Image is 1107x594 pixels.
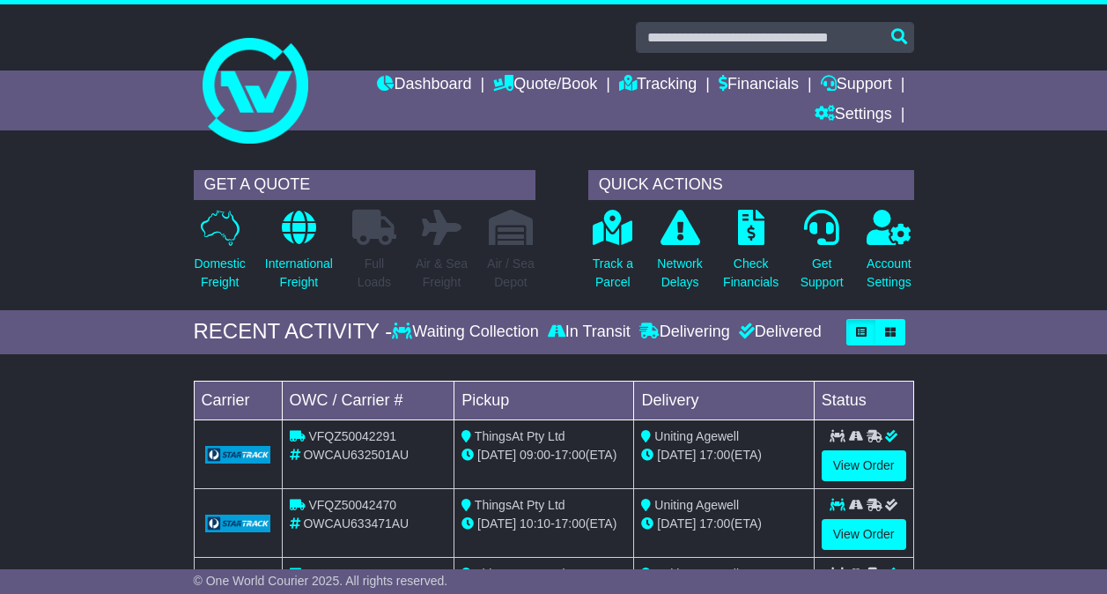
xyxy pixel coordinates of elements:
a: AccountSettings [866,209,912,301]
p: Domestic Freight [195,255,246,292]
span: ThingsAt Pty Ltd [475,498,565,512]
a: DomesticFreight [194,209,247,301]
div: In Transit [543,323,635,342]
td: Pickup [454,381,634,420]
div: (ETA) [641,515,806,533]
p: Network Delays [657,255,702,292]
span: 17:00 [555,448,586,462]
span: © One World Courier 2025. All rights reserved. [194,574,448,588]
span: Uniting Agewell [654,429,739,443]
p: Account Settings [867,255,911,292]
div: - (ETA) [461,515,626,533]
span: 17:00 [555,516,586,531]
span: Uniting Agewell [654,567,739,581]
span: [DATE] [657,448,696,462]
a: InternationalFreight [264,209,334,301]
td: OWC / Carrier # [282,381,454,420]
div: GET A QUOTE [194,170,535,200]
td: Delivery [634,381,814,420]
span: OWCAU633471AU [303,516,409,531]
a: GetSupport [800,209,845,301]
a: Dashboard [377,71,471,100]
div: QUICK ACTIONS [588,170,914,200]
a: Financials [719,71,799,100]
span: ThingsAt Pty Ltd [475,429,565,443]
p: Air / Sea Depot [487,255,535,292]
p: Track a Parcel [593,255,633,292]
span: OWCAU632501AU [303,448,409,462]
p: Get Support [801,255,844,292]
span: [DATE] [657,516,696,531]
span: ThingsAt Pty Ltd [475,567,565,581]
a: View Order [822,519,906,550]
img: GetCarrierServiceLogo [205,446,271,464]
a: Track aParcel [592,209,634,301]
a: Support [821,71,892,100]
span: [DATE] [477,448,516,462]
div: Waiting Collection [392,323,542,342]
div: Delivered [734,323,822,342]
span: 17:00 [699,516,730,531]
span: [DATE] [477,516,516,531]
span: VFQZ50042291 [308,429,396,443]
a: CheckFinancials [722,209,779,301]
a: View Order [822,450,906,481]
p: International Freight [265,255,333,292]
td: Carrier [194,381,282,420]
span: 17:00 [699,448,730,462]
a: NetworkDelays [656,209,703,301]
p: Air & Sea Freight [416,255,468,292]
a: Tracking [619,71,697,100]
a: Settings [815,100,892,130]
p: Full Loads [352,255,396,292]
span: 10:10 [520,516,550,531]
div: - (ETA) [461,446,626,464]
img: GetCarrierServiceLogo [205,515,271,532]
div: RECENT ACTIVITY - [194,319,393,345]
span: VFQZ50042470 [308,498,396,512]
td: Status [814,381,913,420]
div: Delivering [635,323,734,342]
div: (ETA) [641,446,806,464]
span: VFQZ50042257 [308,567,396,581]
span: 09:00 [520,448,550,462]
span: Uniting Agewell [654,498,739,512]
p: Check Financials [723,255,779,292]
a: Quote/Book [493,71,597,100]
